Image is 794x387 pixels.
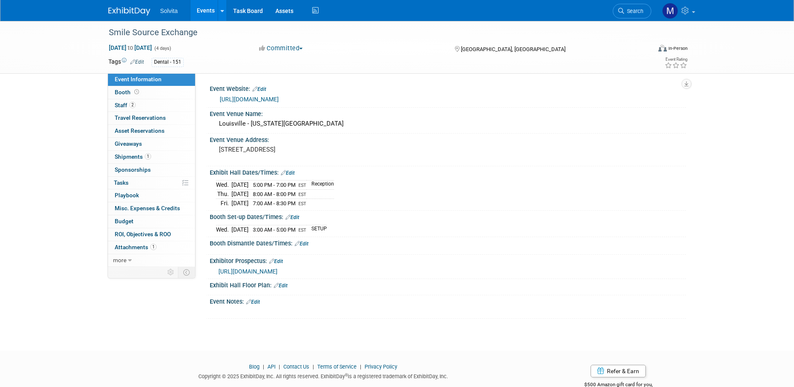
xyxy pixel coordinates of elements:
td: SETUP [306,225,327,234]
td: [DATE] [231,225,249,234]
button: Committed [256,44,306,53]
span: Booth not reserved yet [133,89,141,95]
span: | [277,364,282,370]
span: EST [298,192,306,197]
div: Booth Dismantle Dates/Times: [210,237,686,248]
a: Shipments1 [108,151,195,163]
a: Edit [274,283,288,289]
span: [GEOGRAPHIC_DATA], [GEOGRAPHIC_DATA] [461,46,565,52]
span: | [311,364,316,370]
div: Exhibitor Prospectus: [210,255,686,266]
a: Booth [108,86,195,99]
span: 1 [150,244,157,250]
a: Edit [130,59,144,65]
div: Event Venue Address: [210,134,686,144]
a: Contact Us [283,364,309,370]
span: (4 days) [154,46,171,51]
a: Misc. Expenses & Credits [108,202,195,215]
img: Matthew Burns [662,3,678,19]
div: Exhibit Hall Dates/Times: [210,166,686,177]
span: Booth [115,89,141,95]
a: Edit [281,170,295,176]
span: to [126,44,134,51]
img: ExhibitDay [108,7,150,15]
a: Edit [252,86,266,92]
td: Fri. [216,199,231,207]
td: Tags [108,57,144,67]
td: Reception [306,181,334,190]
a: [URL][DOMAIN_NAME] [218,268,278,275]
a: Attachments1 [108,241,195,254]
div: Booth Set-up Dates/Times: [210,211,686,222]
td: [DATE] [231,190,249,199]
td: Toggle Event Tabs [178,267,195,278]
span: 8:00 AM - 8:00 PM [253,191,296,197]
a: Asset Reservations [108,125,195,137]
span: Travel Reservations [115,114,166,121]
span: ROI, Objectives & ROO [115,231,171,237]
span: Giveaways [115,140,142,147]
a: Edit [295,241,308,247]
span: 5:00 PM - 7:00 PM [253,182,296,188]
span: EST [298,183,306,188]
a: Search [613,4,651,18]
span: Search [624,8,643,14]
td: Thu. [216,190,231,199]
span: more [113,257,126,263]
span: 7:00 AM - 8:30 PM [253,200,296,206]
td: Wed. [216,181,231,190]
a: Terms of Service [317,364,357,370]
a: Playbook [108,189,195,202]
span: EST [298,227,306,233]
div: In-Person [668,45,688,52]
img: Format-Inperson.png [658,45,667,52]
td: [DATE] [231,181,249,190]
a: [URL][DOMAIN_NAME] [220,96,279,103]
div: Event Notes: [210,295,686,306]
a: Tasks [108,177,195,189]
span: Misc. Expenses & Credits [115,205,180,212]
div: Smile Source Exchange [106,25,639,40]
span: 2 [129,102,136,108]
div: Event Rating [665,57,687,62]
span: [DATE] [DATE] [108,44,152,52]
a: API [267,364,275,370]
span: Tasks [114,179,128,186]
span: Solvita [160,8,178,14]
a: Event Information [108,73,195,86]
a: Edit [246,299,260,305]
span: Playbook [115,192,139,199]
a: Privacy Policy [365,364,397,370]
span: | [261,364,266,370]
a: Giveaways [108,138,195,150]
span: Sponsorships [115,166,151,173]
div: Event Format [602,44,688,56]
span: Staff [115,102,136,108]
td: Wed. [216,225,231,234]
div: Louisville - [US_STATE][GEOGRAPHIC_DATA] [216,117,680,130]
pre: [STREET_ADDRESS] [219,146,399,153]
a: Travel Reservations [108,112,195,124]
a: Refer & Earn [591,365,646,377]
div: Event Venue Name: [210,108,686,118]
span: EST [298,201,306,206]
span: 1 [145,153,151,160]
a: Staff2 [108,99,195,112]
div: Copyright © 2025 ExhibitDay, Inc. All rights reserved. ExhibitDay is a registered trademark of Ex... [108,371,539,380]
span: Asset Reservations [115,127,164,134]
div: Dental - 151 [152,58,184,67]
span: Event Information [115,76,162,83]
a: Sponsorships [108,164,195,176]
a: ROI, Objectives & ROO [108,228,195,241]
div: Event Website: [210,83,686,93]
div: Exhibit Hall Floor Plan: [210,279,686,290]
a: Budget [108,215,195,228]
span: | [358,364,363,370]
sup: ® [345,373,348,377]
span: Shipments [115,153,151,160]
a: Edit [285,214,299,220]
span: Attachments [115,244,157,250]
td: Personalize Event Tab Strip [164,267,178,278]
span: 3:00 AM - 5:00 PM [253,227,296,233]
